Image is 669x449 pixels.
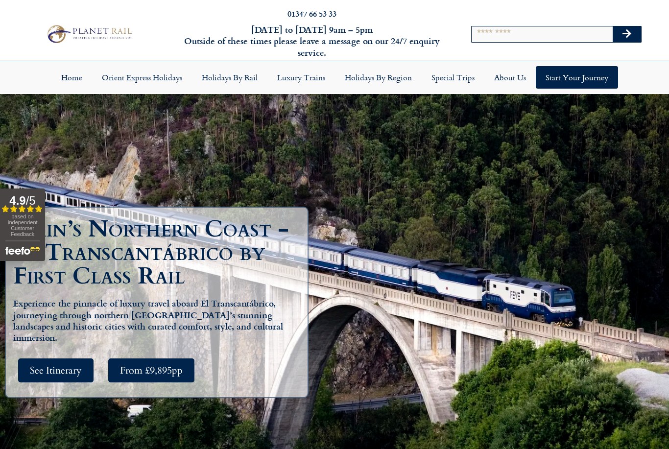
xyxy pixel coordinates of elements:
[192,66,267,89] a: Holidays by Rail
[44,23,135,46] img: Planet Rail Train Holidays Logo
[92,66,192,89] a: Orient Express Holidays
[287,8,336,19] a: 01347 66 53 33
[51,66,92,89] a: Home
[335,66,422,89] a: Holidays by Region
[30,364,82,377] span: See Itinerary
[422,66,484,89] a: Special Trips
[267,66,335,89] a: Luxury Trains
[120,364,183,377] span: From £9,895pp
[108,358,194,382] a: From £9,895pp
[613,26,641,42] button: Search
[5,66,664,89] nav: Menu
[484,66,536,89] a: About Us
[181,24,443,58] h6: [DATE] to [DATE] 9am – 5pm Outside of these times please leave a message on our 24/7 enquiry serv...
[13,217,305,288] h1: Spain’s Northern Coast - El Transcantábrico by First Class Rail
[536,66,618,89] a: Start your Journey
[18,358,94,382] a: See Itinerary
[13,298,305,343] h5: Experience the pinnacle of luxury travel aboard El Transcantábrico, journeying through northern [...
